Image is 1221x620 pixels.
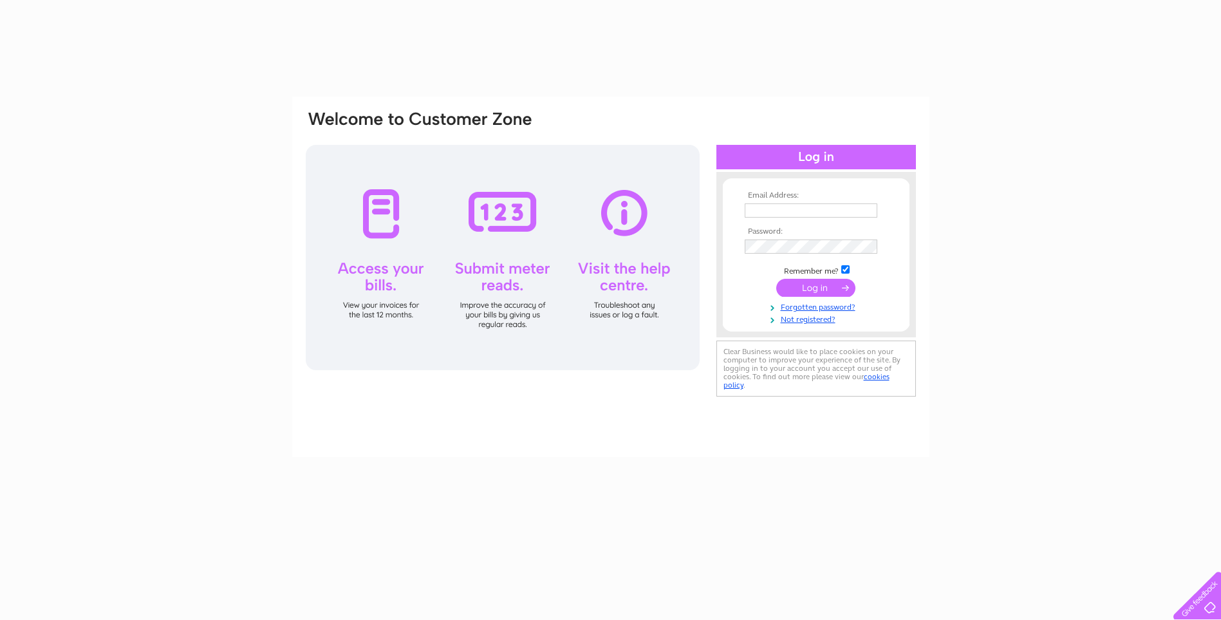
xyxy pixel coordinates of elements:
[723,372,890,390] a: cookies policy
[776,279,855,297] input: Submit
[716,341,916,397] div: Clear Business would like to place cookies on your computer to improve your experience of the sit...
[741,263,891,276] td: Remember me?
[741,227,891,236] th: Password:
[745,300,891,312] a: Forgotten password?
[745,312,891,324] a: Not registered?
[741,191,891,200] th: Email Address:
